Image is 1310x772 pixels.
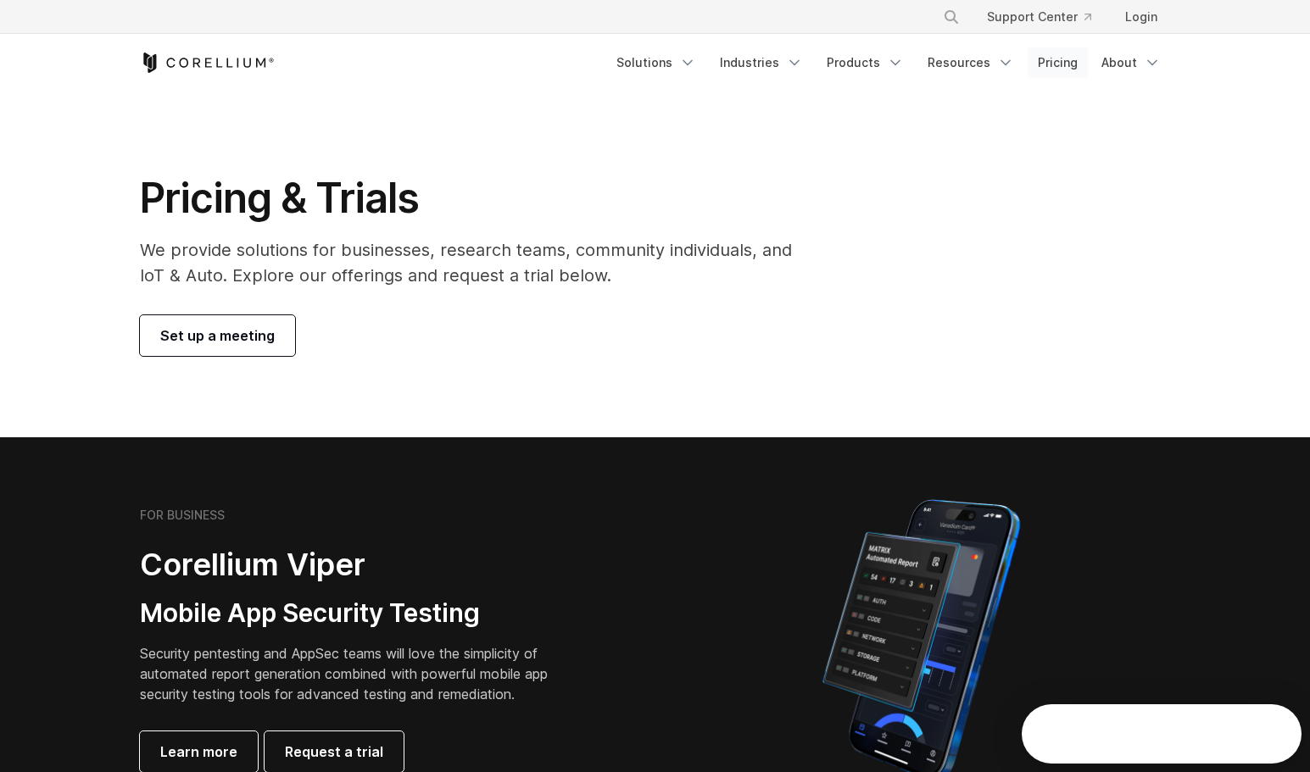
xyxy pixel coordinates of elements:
[160,741,237,762] span: Learn more
[710,47,813,78] a: Industries
[1091,47,1171,78] a: About
[606,47,706,78] a: Solutions
[1252,714,1293,755] iframe: Intercom live chat
[140,546,574,584] h2: Corellium Viper
[140,597,574,630] h3: Mobile App Security Testing
[265,731,404,772] a: Request a trial
[140,315,295,356] a: Set up a meeting
[140,173,816,224] h1: Pricing & Trials
[917,47,1024,78] a: Resources
[140,237,816,288] p: We provide solutions for businesses, research teams, community individuals, and IoT & Auto. Explo...
[936,2,967,32] button: Search
[160,325,275,346] span: Set up a meeting
[1022,704,1302,764] iframe: Intercom live chat discovery launcher
[140,508,225,523] h6: FOR BUSINESS
[140,731,258,772] a: Learn more
[140,643,574,704] p: Security pentesting and AppSec teams will love the simplicity of automated report generation comb...
[1028,47,1088,78] a: Pricing
[140,53,275,73] a: Corellium Home
[923,2,1171,32] div: Navigation Menu
[606,47,1171,78] div: Navigation Menu
[817,47,914,78] a: Products
[285,741,383,762] span: Request a trial
[973,2,1105,32] a: Support Center
[1112,2,1171,32] a: Login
